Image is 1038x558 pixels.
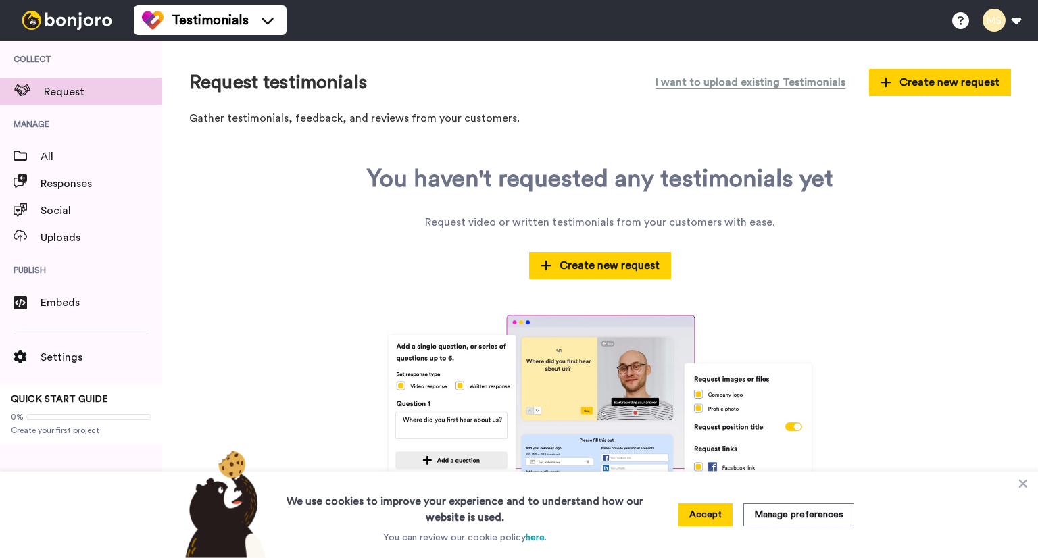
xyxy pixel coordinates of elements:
[41,230,162,246] span: Uploads
[142,9,164,31] img: tm-color.svg
[44,84,162,100] span: Request
[16,11,118,30] img: bj-logo-header-white.svg
[656,74,845,91] span: I want to upload existing Testimonials
[526,533,545,542] a: here
[367,166,833,193] div: You haven't requested any testimonials yet
[425,214,775,230] div: Request video or written testimonials from your customers with ease.
[41,176,162,192] span: Responses
[11,395,108,404] span: QUICK START GUIDE
[678,503,733,526] button: Accept
[881,74,999,91] span: Create new request
[645,68,856,97] button: I want to upload existing Testimonials
[869,69,1011,96] button: Create new request
[11,425,151,436] span: Create your first project
[172,11,249,30] span: Testimonials
[41,149,162,165] span: All
[41,349,162,365] span: Settings
[189,72,367,93] h1: Request testimonials
[189,111,1011,126] p: Gather testimonials, feedback, and reviews from your customers.
[11,411,24,422] span: 0%
[273,485,657,526] h3: We use cookies to improve your experience and to understand how our website is used.
[383,531,547,544] p: You can review our cookie policy .
[173,450,273,558] img: bear-with-cookie.png
[41,203,162,219] span: Social
[541,257,660,274] span: Create new request
[382,311,818,529] img: tm-lp.jpg
[529,252,671,279] button: Create new request
[743,503,854,526] button: Manage preferences
[41,295,162,311] span: Embeds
